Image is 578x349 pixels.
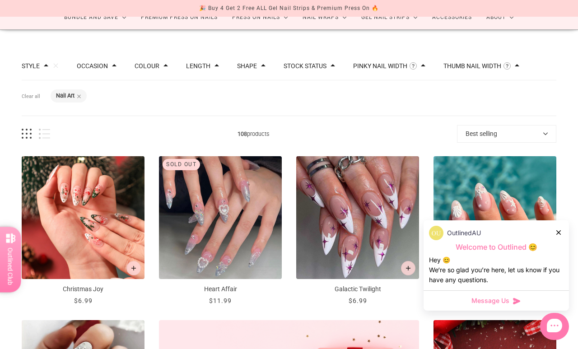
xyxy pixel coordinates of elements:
[199,4,379,13] div: 🎉 Buy 4 Get 2 Free ALL Gel Nail Strips & Premium Press On 🔥
[295,5,354,29] a: Nail Wraps
[163,159,200,170] div: Sold out
[159,284,282,294] p: Heart Affair
[353,63,407,69] button: Filter by Pinky Nail Width
[443,63,501,69] button: Filter by Thumb Nail Width
[429,226,443,240] img: data:image/png;base64,iVBORw0KGgoAAAANSUhEUgAAACQAAAAkCAYAAADhAJiYAAAAAXNSR0IArs4c6QAAAERlWElmTU0...
[126,261,141,275] button: Add to cart
[22,90,40,103] button: Clear all filters
[433,156,556,306] a: Seaside Serenity
[479,5,521,29] a: About
[53,63,59,69] button: Clear filters by Style
[186,63,210,69] button: Filter by Length
[50,129,457,139] span: products
[457,125,556,143] button: Best selling
[296,284,419,294] p: Galactic Twilight
[237,63,257,69] button: Filter by Shape
[22,129,32,139] button: Grid view
[22,284,144,294] p: Christmas Joy
[225,5,295,29] a: Press On Nails
[284,63,326,69] button: Filter by Stock status
[425,5,479,29] a: Accessories
[429,255,564,285] div: Hey 😊 We‘re so glad you’re here, let us know if you have any questions.
[22,156,144,306] a: Christmas Joy
[134,5,225,29] a: Premium Press On Nails
[354,5,425,29] a: Gel Nail Strips
[471,296,509,305] span: Message Us
[429,242,564,252] p: Welcome to Outlined 😊
[39,129,50,139] button: List view
[401,261,415,275] button: Add to cart
[349,297,367,304] span: $6.99
[135,63,159,69] button: Filter by Colour
[296,156,419,306] a: Galactic Twilight
[57,5,134,29] a: Bundle and Save
[56,93,75,99] button: Nail Art
[238,130,247,137] b: 108
[447,228,481,238] p: OutlinedAU
[209,297,232,304] span: $11.99
[22,63,40,69] button: Filter by Style
[74,297,93,304] span: $6.99
[77,63,108,69] button: Filter by Occasion
[159,156,282,306] a: Heart Affair
[56,92,75,99] b: Nail Art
